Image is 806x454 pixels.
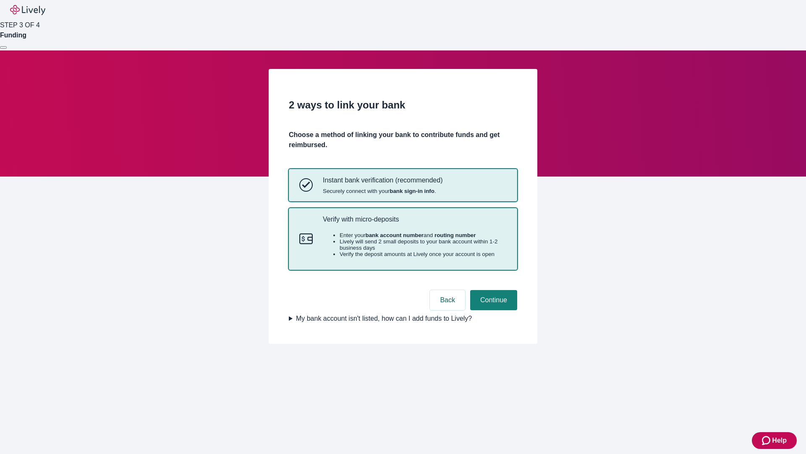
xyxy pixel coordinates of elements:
li: Lively will send 2 small deposits to your bank account within 1-2 business days [340,238,507,251]
button: Zendesk support iconHelp [752,432,797,449]
span: Help [772,436,787,446]
span: Securely connect with your . [323,188,442,194]
h4: Choose a method of linking your bank to contribute funds and get reimbursed. [289,130,517,150]
button: Instant bank verificationInstant bank verification (recommended)Securely connect with yourbank si... [289,169,517,201]
button: Micro-depositsVerify with micro-depositsEnter yourbank account numberand routing numberLively wil... [289,209,517,270]
strong: routing number [434,232,476,238]
svg: Instant bank verification [299,178,313,192]
button: Continue [470,290,517,310]
strong: bank account number [366,232,424,238]
li: Enter your and [340,232,507,238]
p: Instant bank verification (recommended) [323,176,442,184]
h2: 2 ways to link your bank [289,98,517,113]
summary: My bank account isn't listed, how can I add funds to Lively? [289,314,517,324]
svg: Zendesk support icon [762,436,772,446]
button: Back [430,290,465,310]
li: Verify the deposit amounts at Lively once your account is open [340,251,507,257]
strong: bank sign-in info [390,188,434,194]
svg: Micro-deposits [299,232,313,245]
img: Lively [10,5,45,15]
p: Verify with micro-deposits [323,215,507,223]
